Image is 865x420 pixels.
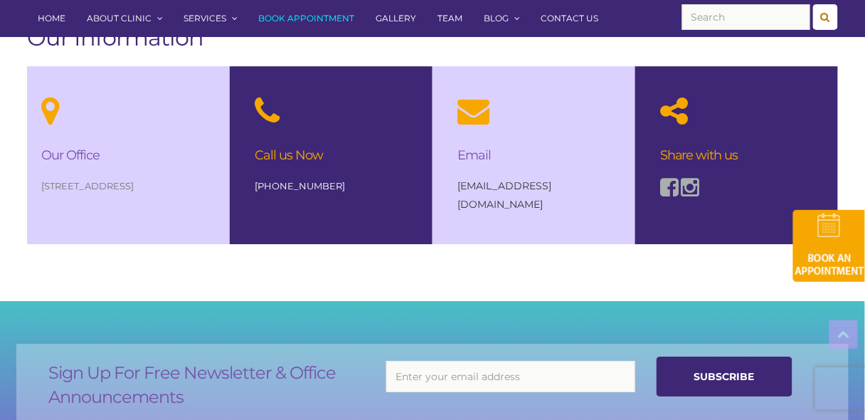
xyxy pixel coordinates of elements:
[657,357,792,397] input: Subscribe
[457,148,610,162] h3: Email
[829,320,858,349] a: Top
[48,361,365,409] h2: Sign Up For Free Newsletter & Office Announcements
[27,23,838,52] h1: Our Information
[386,361,635,392] input: Enter your email address
[41,148,216,162] h3: Our Office
[255,148,408,162] h3: Call us Now
[793,210,865,282] img: book-an-appointment-hod-gld.png
[660,148,813,162] h3: Share with us
[457,179,551,211] a: [EMAIL_ADDRESS][DOMAIN_NAME]
[682,4,810,30] input: Search
[41,177,216,195] p: [STREET_ADDRESS]
[255,180,345,191] a: [PHONE_NUMBER]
